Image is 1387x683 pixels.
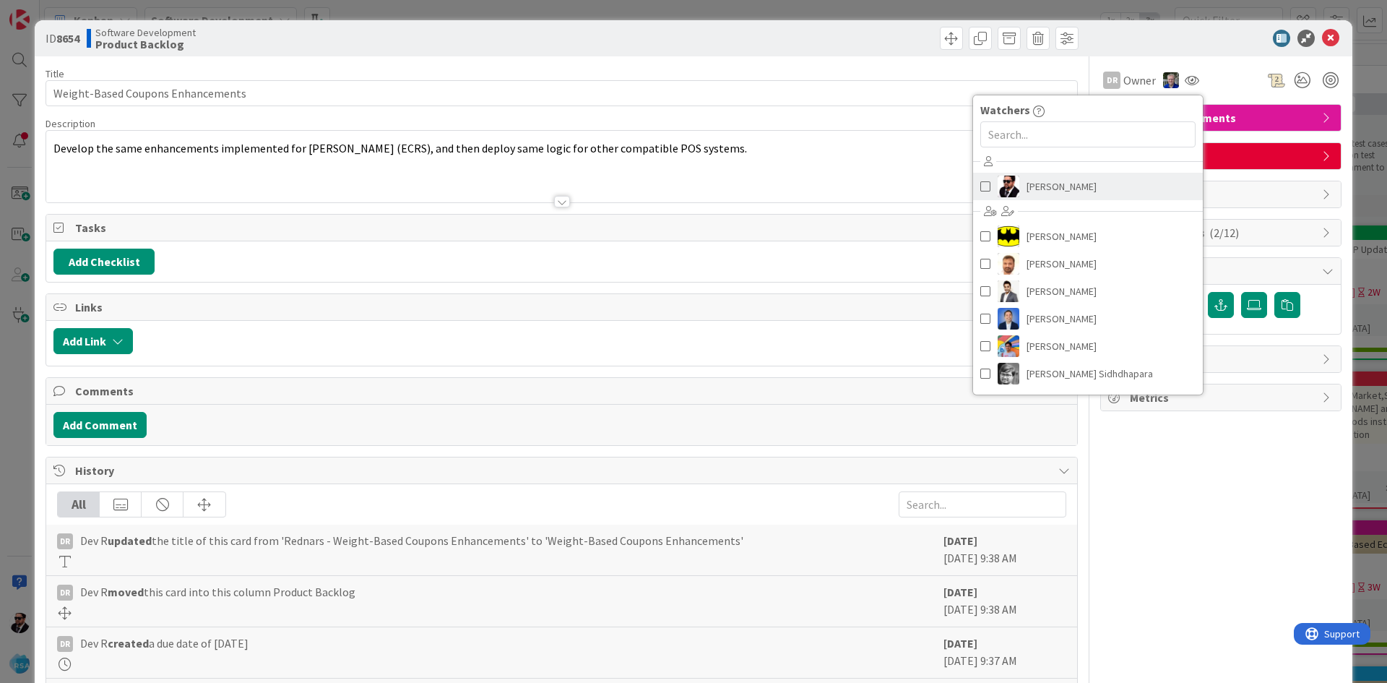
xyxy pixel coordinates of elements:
span: Software Development [95,27,196,38]
b: moved [108,585,144,599]
div: DR [57,636,73,652]
div: [DATE] 9:38 AM [943,532,1066,568]
a: KS[PERSON_NAME] Sidhdhapara [973,360,1203,387]
a: AS[PERSON_NAME] [973,250,1203,278]
b: updated [108,533,152,548]
span: [PERSON_NAME] [1027,280,1097,302]
span: [PERSON_NAME] [1027,176,1097,197]
span: Block [1130,186,1315,203]
a: KT[PERSON_NAME] [973,387,1203,415]
span: [PERSON_NAME] [1027,253,1097,275]
a: DP[PERSON_NAME] [973,305,1203,332]
span: Comments [75,382,1051,400]
input: Search... [980,121,1196,147]
input: type card name here... [46,80,1078,106]
span: Mirrors [1130,351,1315,368]
div: All [58,492,100,517]
img: AC [998,176,1019,197]
span: Tasks [75,219,1051,236]
b: 8654 [56,31,79,46]
span: Owner [1123,72,1156,89]
div: DR [1103,72,1120,89]
span: Develop the same enhancements implemented for [PERSON_NAME] (ECRS), and then deploy same logic fo... [53,141,747,155]
b: created [108,636,149,650]
span: Description [46,117,95,130]
span: [PERSON_NAME] [1027,335,1097,357]
input: Search... [899,491,1066,517]
span: Dev R a due date of [DATE] [80,635,249,652]
span: History [75,462,1051,479]
img: AC [998,225,1019,247]
div: DR [57,585,73,601]
span: ( 2/12 ) [1209,225,1239,240]
span: Watchers [980,101,1030,119]
button: Add Checklist [53,249,155,275]
span: Dev R the title of this card from 'Rednars - Weight-Based Coupons Enhancements' to 'Weight-Based ... [80,532,743,549]
img: AS [998,253,1019,275]
a: JK[PERSON_NAME] [973,332,1203,360]
a: AC[PERSON_NAME] [973,173,1203,200]
button: Add Link [53,328,133,354]
img: DP [998,308,1019,330]
label: Title [46,67,64,80]
div: DR [57,533,73,549]
img: RT [1163,72,1179,88]
b: Product Backlog [95,38,196,50]
span: Dates [1130,147,1315,165]
span: ID [46,30,79,47]
img: BR [998,280,1019,302]
div: [DATE] 9:38 AM [943,583,1066,619]
span: Dev R this card into this column Product Backlog [80,583,355,601]
span: [PERSON_NAME] [1027,308,1097,330]
span: Links [75,298,1051,316]
span: Tech Enhancements [1130,109,1315,126]
span: Support [30,2,66,20]
span: Metrics [1130,389,1315,406]
a: BR[PERSON_NAME] [973,278,1203,305]
img: KS [998,363,1019,385]
b: [DATE] [943,636,977,650]
img: JK [998,335,1019,357]
a: AC[PERSON_NAME] [973,223,1203,250]
span: [PERSON_NAME] Sidhdhapara [1027,363,1153,385]
span: [PERSON_NAME] [1027,225,1097,247]
button: Add Comment [53,412,147,438]
span: Custom Fields [1130,224,1315,241]
b: [DATE] [943,585,977,599]
b: [DATE] [943,533,977,548]
div: [DATE] 9:37 AM [943,635,1066,671]
span: Attachments [1130,262,1315,280]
